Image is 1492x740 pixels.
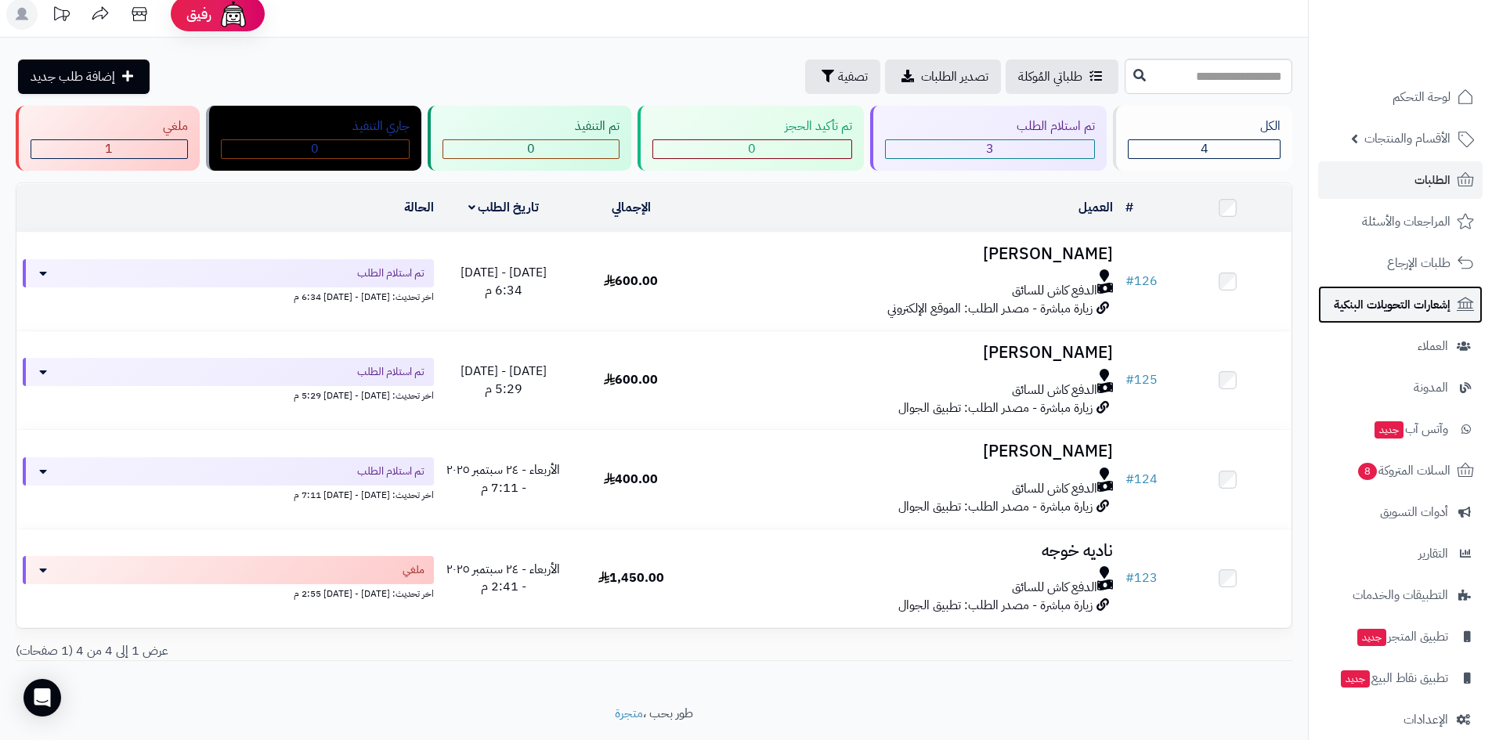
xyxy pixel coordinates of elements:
div: اخر تحديث: [DATE] - [DATE] 5:29 م [23,386,434,402]
span: 3 [986,139,994,158]
span: 8 [1358,463,1377,480]
div: Open Intercom Messenger [23,679,61,717]
a: وآتس آبجديد [1318,410,1483,448]
a: الكل4 [1110,106,1295,171]
span: تطبيق المتجر [1356,626,1448,648]
div: جاري التنفيذ [221,117,410,135]
div: الكل [1128,117,1281,135]
a: تم تأكيد الحجز 0 [634,106,867,171]
a: التطبيقات والخدمات [1318,576,1483,614]
span: التقارير [1418,543,1448,565]
span: إضافة طلب جديد [31,67,115,86]
a: طلباتي المُوكلة [1006,60,1118,94]
span: تطبيق نقاط البيع [1339,667,1448,689]
span: السلات المتروكة [1357,460,1450,482]
span: [DATE] - [DATE] 6:34 م [461,263,547,300]
span: لوحة التحكم [1393,86,1450,108]
a: متجرة [615,704,643,723]
a: #126 [1125,272,1158,291]
span: جديد [1341,670,1370,688]
span: تم استلام الطلب [357,464,424,479]
div: 0 [653,140,851,158]
a: إشعارات التحويلات البنكية [1318,286,1483,323]
a: تاريخ الطلب [468,198,540,217]
span: 1,450.00 [598,569,664,587]
a: تم التنفيذ 0 [424,106,634,171]
a: تم استلام الطلب 3 [867,106,1111,171]
a: تطبيق نقاط البيعجديد [1318,659,1483,697]
span: 0 [311,139,319,158]
a: العميل [1078,198,1113,217]
span: 1 [105,139,113,158]
span: تم استلام الطلب [357,364,424,380]
a: المدونة [1318,369,1483,406]
a: المراجعات والأسئلة [1318,203,1483,240]
h3: [PERSON_NAME] [701,442,1113,460]
span: إشعارات التحويلات البنكية [1334,294,1450,316]
span: 400.00 [604,470,658,489]
a: التقارير [1318,535,1483,572]
span: الدفع كاش للسائق [1012,579,1097,597]
span: المدونة [1414,377,1448,399]
button: تصفية [805,60,880,94]
div: تم استلام الطلب [885,117,1096,135]
span: ملغي [403,562,424,578]
a: العملاء [1318,327,1483,365]
span: 0 [527,139,535,158]
span: زيارة مباشرة - مصدر الطلب: تطبيق الجوال [898,596,1093,615]
span: التطبيقات والخدمات [1353,584,1448,606]
span: # [1125,569,1134,587]
span: جديد [1357,629,1386,646]
span: الدفع كاش للسائق [1012,282,1097,300]
div: 0 [443,140,619,158]
span: الدفع كاش للسائق [1012,381,1097,399]
span: زيارة مباشرة - مصدر الطلب: الموقع الإلكتروني [887,299,1093,318]
a: إضافة طلب جديد [18,60,150,94]
img: logo-2.png [1385,42,1477,75]
div: تم تأكيد الحجز [652,117,852,135]
div: تم التنفيذ [443,117,620,135]
div: عرض 1 إلى 4 من 4 (1 صفحات) [4,642,654,660]
span: الأقسام والمنتجات [1364,128,1450,150]
a: طلبات الإرجاع [1318,244,1483,282]
h3: [PERSON_NAME] [701,245,1113,263]
span: زيارة مباشرة - مصدر الطلب: تطبيق الجوال [898,399,1093,417]
span: العملاء [1418,335,1448,357]
span: الأربعاء - ٢٤ سبتمبر ٢٠٢٥ - 2:41 م [446,560,560,597]
div: اخر تحديث: [DATE] - [DATE] 2:55 م [23,584,434,601]
h3: [PERSON_NAME] [701,344,1113,362]
a: الحالة [404,198,434,217]
div: 0 [222,140,410,158]
span: رفيق [186,5,211,23]
div: 1 [31,140,187,158]
a: #124 [1125,470,1158,489]
span: تم استلام الطلب [357,265,424,281]
a: لوحة التحكم [1318,78,1483,116]
a: الإجمالي [612,198,651,217]
a: جاري التنفيذ 0 [203,106,425,171]
span: تصفية [838,67,868,86]
a: أدوات التسويق [1318,493,1483,531]
a: تطبيق المتجرجديد [1318,618,1483,655]
span: زيارة مباشرة - مصدر الطلب: تطبيق الجوال [898,497,1093,516]
span: الإعدادات [1403,709,1448,731]
div: اخر تحديث: [DATE] - [DATE] 6:34 م [23,287,434,304]
span: الأربعاء - ٢٤ سبتمبر ٢٠٢٥ - 7:11 م [446,460,560,497]
a: ملغي 1 [13,106,203,171]
a: #125 [1125,370,1158,389]
span: الدفع كاش للسائق [1012,480,1097,498]
span: المراجعات والأسئلة [1362,211,1450,233]
a: السلات المتروكة8 [1318,452,1483,489]
a: الإعدادات [1318,701,1483,738]
a: الطلبات [1318,161,1483,199]
span: وآتس آب [1373,418,1448,440]
span: # [1125,370,1134,389]
span: جديد [1375,421,1403,439]
a: تصدير الطلبات [885,60,1001,94]
span: الطلبات [1414,169,1450,191]
span: 0 [748,139,756,158]
span: [DATE] - [DATE] 5:29 م [461,362,547,399]
h3: ناديه خوجه [701,542,1113,560]
span: # [1125,272,1134,291]
span: طلباتي المُوكلة [1018,67,1082,86]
